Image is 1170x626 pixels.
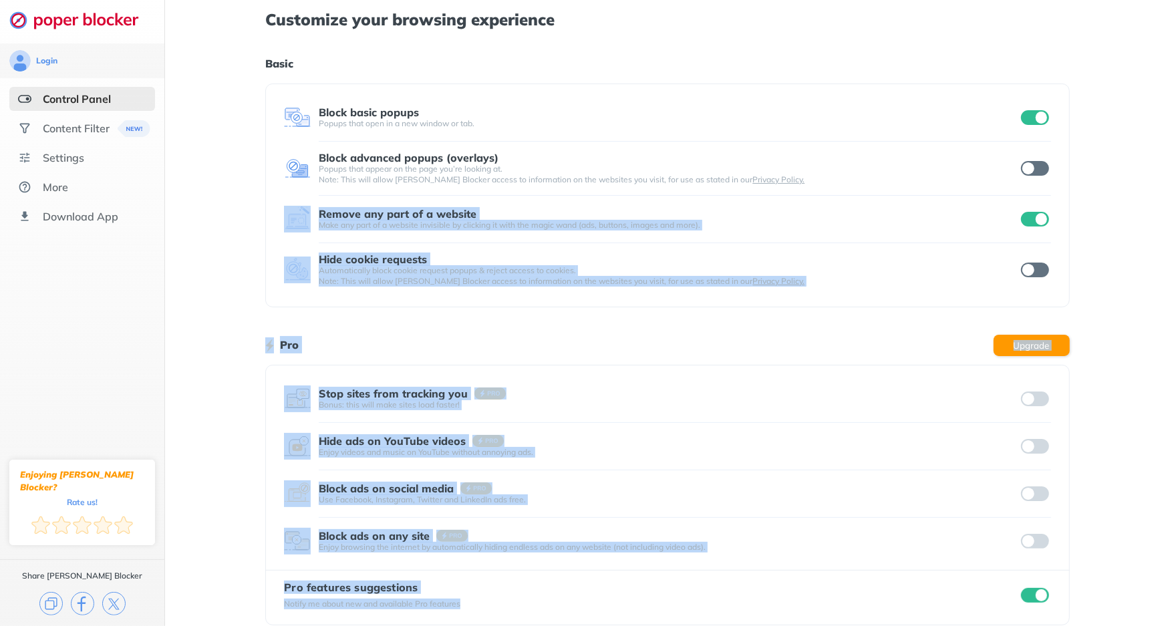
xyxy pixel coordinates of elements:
[67,499,98,505] div: Rate us!
[265,55,1069,72] h1: Basic
[752,174,805,184] a: Privacy Policy.
[284,257,311,283] img: feature icon
[43,92,111,106] div: Control Panel
[43,210,118,223] div: Download App
[994,335,1070,356] button: Upgrade
[18,151,31,164] img: settings.svg
[284,433,311,460] img: feature icon
[265,337,274,353] img: lighting bolt
[319,164,1018,185] div: Popups that appear on the page you’re looking at. Note: This will allow [PERSON_NAME] Blocker acc...
[460,482,492,494] img: pro-badge.svg
[319,220,1018,230] div: Make any part of a website invisible by clicking it with the magic wand (ads, buttons, images and...
[118,120,150,137] img: menuBanner.svg
[18,180,31,194] img: about.svg
[284,104,311,131] img: feature icon
[319,265,1018,287] div: Automatically block cookie request popups & reject access to cookies. Note: This will allow [PERS...
[319,118,1018,129] div: Popups that open in a new window or tab.
[18,210,31,223] img: download-app.svg
[319,482,454,494] div: Block ads on social media
[436,530,468,542] img: pro-badge.svg
[474,387,506,400] img: pro-badge.svg
[22,571,142,581] div: Share [PERSON_NAME] Blocker
[284,206,311,232] img: feature icon
[319,152,498,164] div: Block advanced popups (overlays)
[319,400,1018,410] div: Bonus: this will make sites load faster!
[43,122,110,135] div: Content Filter
[319,253,427,265] div: Hide cookie requests
[284,155,311,182] img: feature icon
[319,387,468,400] div: Stop sites from tracking you
[20,468,144,494] div: Enjoying [PERSON_NAME] Blocker?
[18,92,31,106] img: features-selected.svg
[43,151,84,164] div: Settings
[284,581,460,593] div: Pro features suggestions
[472,435,504,447] img: pro-badge.svg
[284,480,311,507] img: feature icon
[102,592,126,615] img: x.svg
[43,180,68,194] div: More
[284,385,311,412] img: feature icon
[319,435,466,447] div: Hide ads on YouTube videos
[752,276,805,286] a: Privacy Policy.
[284,599,460,609] div: Notify me about new and available Pro features
[319,447,1018,458] div: Enjoy videos and music on YouTube without annoying ads.
[18,122,31,135] img: social.svg
[280,336,299,353] h1: Pro
[71,592,94,615] img: facebook.svg
[319,106,419,118] div: Block basic popups
[36,55,57,66] div: Login
[9,50,31,71] img: avatar.svg
[284,528,311,555] img: feature icon
[39,592,63,615] img: copy.svg
[265,11,1069,28] h1: Customize your browsing experience
[319,542,1018,553] div: Enjoy browsing the internet by automatically hiding endless ads on any website (not including vid...
[9,11,153,29] img: logo-webpage.svg
[319,494,1018,505] div: Use Facebook, Instagram, Twitter and LinkedIn ads free.
[319,530,430,542] div: Block ads on any site
[319,208,476,220] div: Remove any part of a website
